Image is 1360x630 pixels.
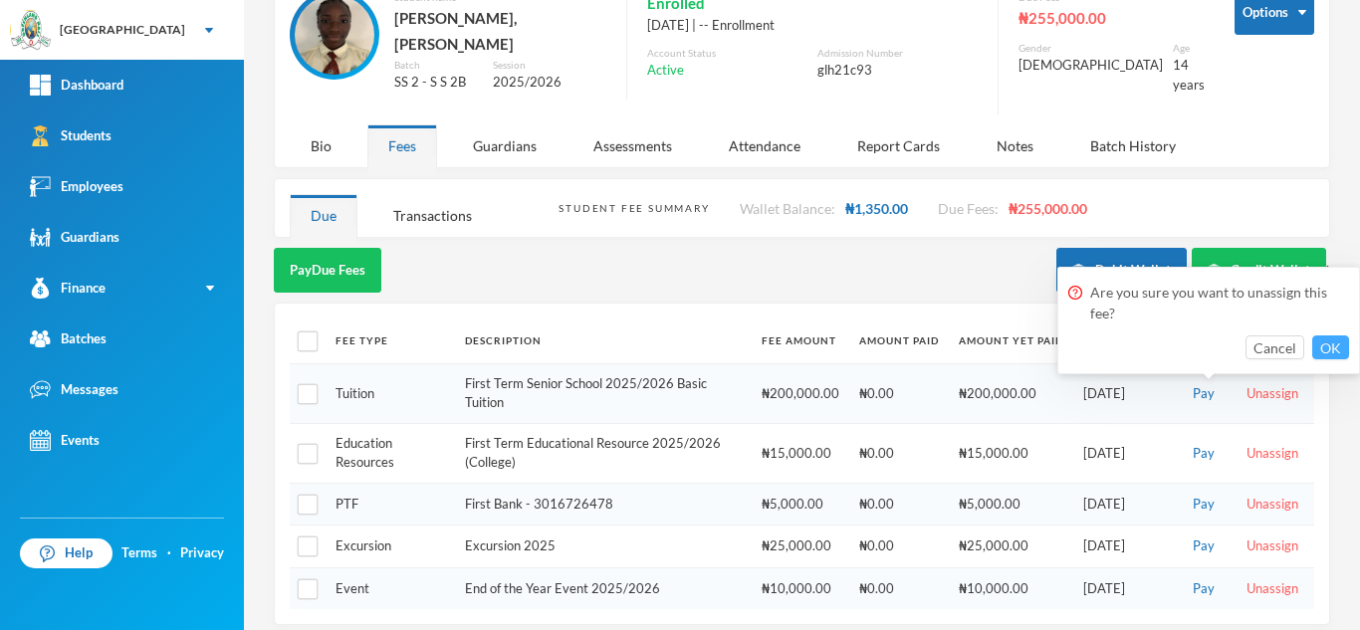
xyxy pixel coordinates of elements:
[1241,535,1304,557] button: Unassign
[1073,363,1177,423] td: [DATE]
[326,423,455,483] td: Education Resources
[493,58,606,73] div: Session
[30,75,123,96] div: Dashboard
[849,567,949,609] td: ₦0.00
[1073,423,1177,483] td: [DATE]
[849,423,949,483] td: ₦0.00
[976,124,1054,167] div: Notes
[121,543,157,563] a: Terms
[1068,286,1082,300] i: icon: question-circle-o
[274,248,381,293] button: PayDue Fees
[849,363,949,423] td: ₦0.00
[938,200,999,217] span: Due Fees:
[394,5,606,58] div: [PERSON_NAME], [PERSON_NAME]
[394,58,478,73] div: Batch
[1056,248,1187,293] button: Debit Wallet
[1192,248,1326,293] button: Credit Wallet
[1073,525,1177,568] td: [DATE]
[167,543,171,563] div: ·
[647,46,807,61] div: Account Status
[849,525,949,568] td: ₦0.00
[455,423,752,483] td: First Term Educational Resource 2025/2026 (College)
[740,200,835,217] span: Wallet Balance:
[30,328,107,349] div: Batches
[1187,535,1221,557] button: Pay
[647,61,684,81] span: Active
[1187,383,1221,405] button: Pay
[1173,41,1205,56] div: Age
[455,525,752,568] td: Excursion 2025
[949,363,1073,423] td: ₦200,000.00
[1241,383,1304,405] button: Unassign
[394,73,478,93] div: SS 2 - S S 2B
[326,318,455,363] th: Fee Type
[1073,483,1177,525] td: [DATE]
[752,483,849,525] td: ₦5,000.00
[849,318,949,363] th: Amount Paid
[572,124,693,167] div: Assessments
[949,483,1073,525] td: ₦5,000.00
[817,46,978,61] div: Admission Number
[326,363,455,423] td: Tuition
[949,423,1073,483] td: ₦15,000.00
[1073,567,1177,609] td: [DATE]
[455,363,752,423] td: First Term Senior School 2025/2026 Basic Tuition
[1246,335,1304,359] button: Cancel
[180,543,224,563] a: Privacy
[1241,494,1304,516] button: Unassign
[708,124,821,167] div: Attendance
[326,525,455,568] td: Excursion
[1312,335,1349,359] button: OK
[752,525,849,568] td: ₦25,000.00
[30,278,106,299] div: Finance
[949,567,1073,609] td: ₦10,000.00
[752,567,849,609] td: ₦10,000.00
[752,363,849,423] td: ₦200,000.00
[11,11,51,51] img: logo
[1019,56,1163,76] div: [DEMOGRAPHIC_DATA]
[752,318,849,363] th: Fee Amount
[1009,200,1087,217] span: ₦255,000.00
[372,194,493,237] div: Transactions
[849,483,949,525] td: ₦0.00
[1187,494,1221,516] button: Pay
[647,16,978,36] div: [DATE] | -- Enrollment
[1241,578,1304,600] button: Unassign
[30,227,119,248] div: Guardians
[30,176,123,197] div: Employees
[1068,282,1349,323] div: Are you sure you want to unassign this fee?
[1019,5,1205,31] div: ₦255,000.00
[1173,56,1205,95] div: 14 years
[817,61,978,81] div: glh21c93
[1187,443,1221,465] button: Pay
[30,430,100,451] div: Events
[452,124,558,167] div: Guardians
[1069,124,1197,167] div: Batch History
[60,21,185,39] div: [GEOGRAPHIC_DATA]
[30,379,118,400] div: Messages
[752,423,849,483] td: ₦15,000.00
[20,538,113,568] a: Help
[30,125,112,146] div: Students
[326,567,455,609] td: Event
[290,194,357,237] div: Due
[559,201,709,216] div: Student Fee Summary
[845,200,908,217] span: ₦1,350.00
[949,318,1073,363] th: Amount Yet Paid
[290,124,352,167] div: Bio
[455,483,752,525] td: First Bank - 3016726478
[455,318,752,363] th: Description
[493,73,606,93] div: 2025/2026
[326,483,455,525] td: PTF
[1241,443,1304,465] button: Unassign
[949,525,1073,568] td: ₦25,000.00
[1187,578,1221,600] button: Pay
[836,124,961,167] div: Report Cards
[367,124,437,167] div: Fees
[455,567,752,609] td: End of the Year Event 2025/2026
[1056,248,1330,293] div: `
[1019,41,1163,56] div: Gender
